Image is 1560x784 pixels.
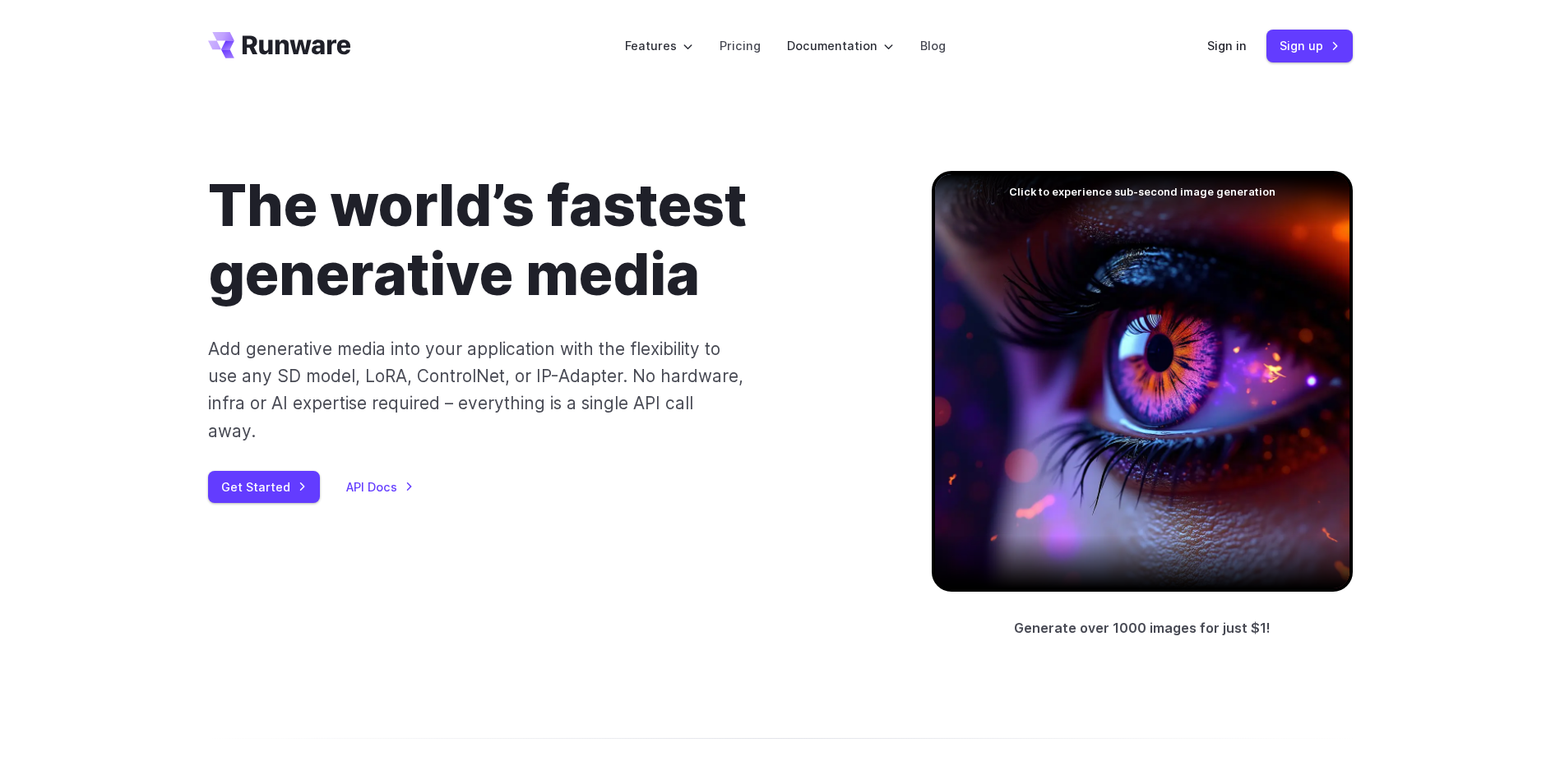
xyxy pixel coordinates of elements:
[208,335,745,445] p: Add generative media into your application with the flexibility to use any SD model, LoRA, Contro...
[1014,618,1271,639] p: Generate over 1000 images for just $1!
[1266,30,1353,62] a: Sign up
[346,477,414,496] a: API Docs
[208,32,351,58] a: Go to /
[787,36,894,55] label: Documentation
[208,171,879,309] h1: The world’s fastest generative media
[920,36,946,55] a: Blog
[1207,36,1247,55] a: Sign in
[208,471,320,503] a: Get Started
[720,36,761,55] a: Pricing
[625,36,693,55] label: Features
